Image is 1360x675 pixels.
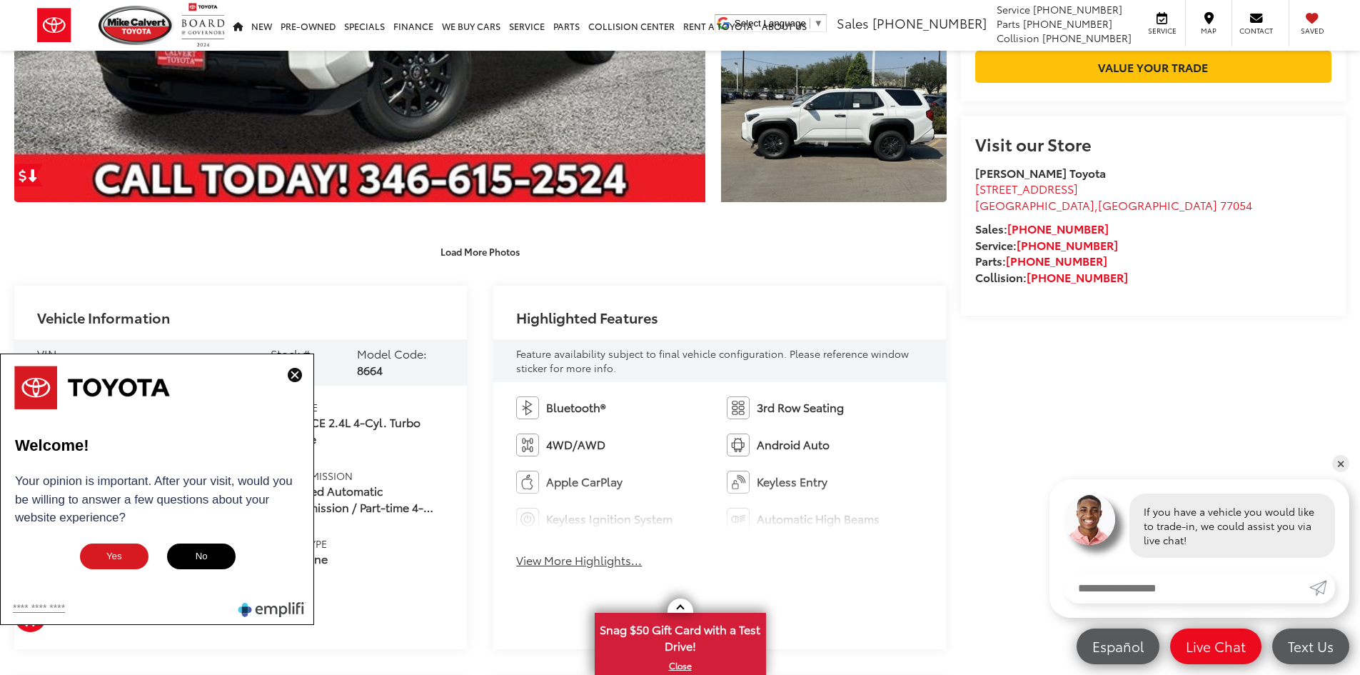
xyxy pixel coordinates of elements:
[1296,26,1328,36] span: Saved
[872,14,987,32] span: [PHONE_NUMBER]
[757,399,844,416] span: 3rd Row Seating
[975,164,1106,181] strong: [PERSON_NAME] Toyota
[37,309,170,325] h2: Vehicle Information
[975,51,1331,83] a: Value Your Trade
[975,196,1094,213] span: [GEOGRAPHIC_DATA]
[1170,629,1261,664] a: Live Chat
[1239,26,1273,36] span: Contact
[1033,2,1122,16] span: [PHONE_NUMBER]
[1006,252,1107,269] a: [PHONE_NUMBER]
[1042,31,1132,45] span: [PHONE_NUMBER]
[727,396,750,419] img: 3rd Row Seating
[975,220,1109,236] strong: Sales:
[1129,494,1335,558] div: If you have a vehicle you would like to trade-in, we could assist you via live chat!
[546,436,605,453] span: 4WD/AWD
[516,346,909,375] span: Feature availability subject to final vehicle configuration. Please reference window sticker for ...
[1179,637,1253,655] span: Live Chat
[516,552,642,569] button: View More Highlights...
[271,345,314,361] span: Stock #:
[975,196,1252,213] span: ,
[279,414,444,447] span: i-FORCE 2.4L 4-Cyl. Turbo Engine
[1023,16,1112,31] span: [PHONE_NUMBER]
[596,614,765,658] span: Snag $50 Gift Card with a Test Drive!
[1281,637,1341,655] span: Text Us
[37,345,60,361] span: VIN:
[546,399,605,416] span: Bluetooth®
[837,14,869,32] span: Sales
[516,309,658,325] h2: Highlighted Features
[1272,629,1349,664] a: Text Us
[975,180,1078,196] span: [STREET_ADDRESS]
[975,236,1118,253] strong: Service:
[975,269,1128,285] strong: Collision:
[757,436,830,453] span: Android Auto
[430,239,530,264] button: Load More Photos
[1077,629,1159,664] a: Español
[997,16,1020,31] span: Parts
[727,471,750,494] img: Keyless Entry
[1017,236,1118,253] a: [PHONE_NUMBER]
[721,34,947,203] a: Expand Photo 3
[516,471,539,494] img: Apple CarPlay
[1007,220,1109,236] a: [PHONE_NUMBER]
[975,252,1107,269] strong: Parts:
[279,483,444,516] span: 8-Speed Automatic Transmission / Part-time 4-Wheel Drive
[975,180,1252,213] a: [STREET_ADDRESS] [GEOGRAPHIC_DATA],[GEOGRAPHIC_DATA] 77054
[1098,196,1217,213] span: [GEOGRAPHIC_DATA]
[516,396,539,419] img: Bluetooth®
[516,434,539,456] img: 4WD/AWD
[357,345,427,361] span: Model Code:
[814,18,823,29] span: ▼
[14,164,43,186] a: Get Price Drop Alert
[997,31,1039,45] span: Collision
[1064,572,1309,604] input: Enter your message
[1220,196,1252,213] span: 77054
[1064,494,1115,545] img: Agent profile photo
[1146,26,1178,36] span: Service
[718,31,948,204] img: 2025 Toyota 4Runner SR5
[279,400,444,414] span: Engine
[357,361,383,378] span: 8664
[1085,637,1151,655] span: Español
[1309,572,1335,604] a: Submit
[279,469,444,483] span: Transmission
[1193,26,1224,36] span: Map
[727,434,750,456] img: Android Auto
[997,2,1030,16] span: Service
[99,6,174,45] img: Mike Calvert Toyota
[1027,269,1128,285] a: [PHONE_NUMBER]
[975,134,1331,153] h2: Visit our Store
